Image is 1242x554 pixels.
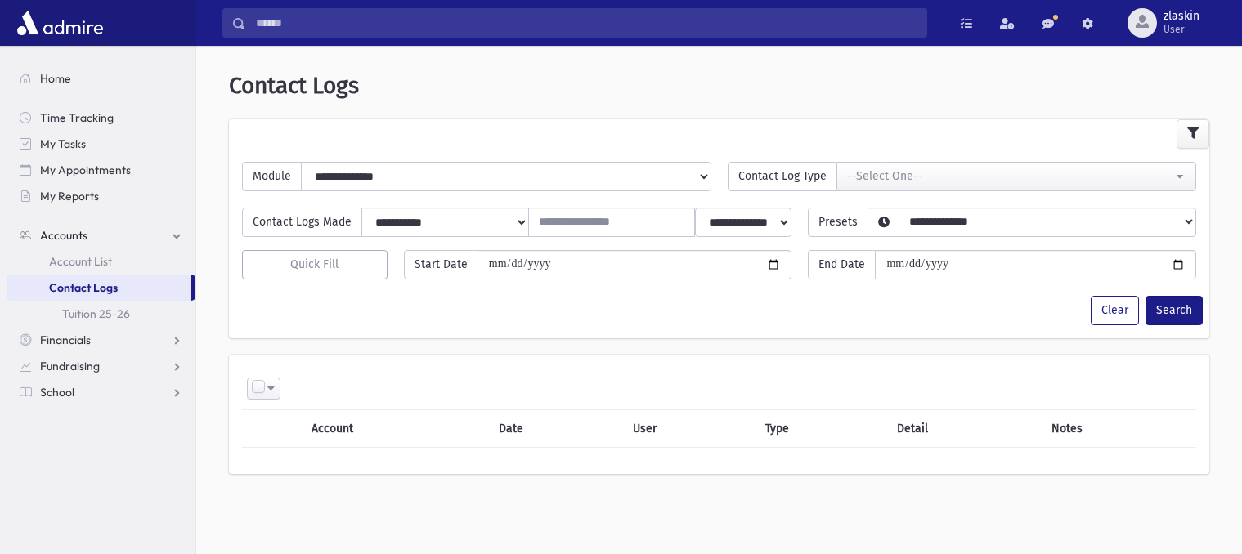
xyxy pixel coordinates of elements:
[7,131,195,157] a: My Tasks
[7,222,195,248] a: Accounts
[1146,296,1203,325] button: Search
[290,257,339,271] span: Quick Fill
[7,379,195,405] a: School
[246,8,926,38] input: Search
[40,228,87,243] span: Accounts
[756,409,887,447] th: Type
[229,72,359,99] span: Contact Logs
[808,208,868,237] span: Presets
[7,248,195,275] a: Account List
[40,189,99,203] span: My Reports
[1164,10,1199,23] span: zlaskin
[40,163,131,177] span: My Appointments
[242,208,362,237] span: Contact Logs Made
[808,250,876,279] span: End Date
[13,7,107,39] img: AdmirePro
[1164,23,1199,36] span: User
[40,333,91,347] span: Financials
[1091,296,1139,325] button: Clear
[847,168,1173,185] div: --Select One--
[242,162,302,191] span: Module
[887,409,1042,447] th: Detail
[242,250,388,279] button: Quick Fill
[7,275,191,301] a: Contact Logs
[1042,409,1196,447] th: Notes
[489,409,624,447] th: Date
[49,280,118,295] span: Contact Logs
[623,409,755,447] th: User
[302,409,489,447] th: Account
[40,71,71,86] span: Home
[40,385,74,400] span: School
[40,359,100,373] span: Fundraising
[40,136,86,151] span: My Tasks
[404,250,478,279] span: Start Date
[49,254,112,269] span: Account List
[728,162,837,191] span: Contact Log Type
[7,65,195,92] a: Home
[7,105,195,131] a: Time Tracking
[7,183,195,209] a: My Reports
[7,157,195,183] a: My Appointments
[40,110,114,125] span: Time Tracking
[7,301,195,327] a: Tuition 25-26
[7,327,195,353] a: Financials
[836,162,1197,191] button: --Select One--
[7,353,195,379] a: Fundraising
